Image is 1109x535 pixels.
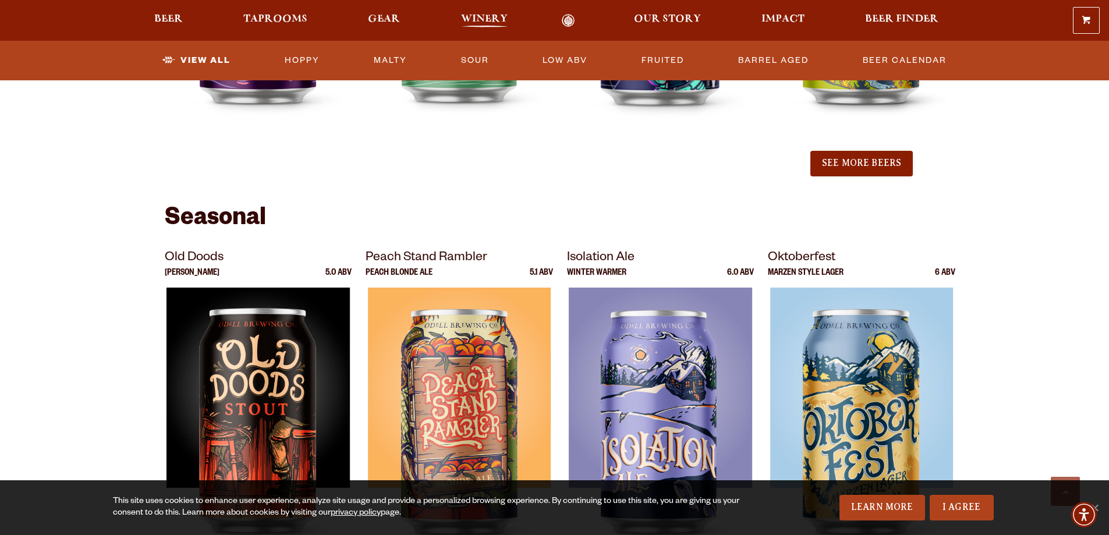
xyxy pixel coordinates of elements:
[280,47,324,74] a: Hoppy
[567,248,754,269] p: Isolation Ale
[626,14,708,27] a: Our Story
[935,269,955,288] p: 6 ABV
[768,248,955,269] p: Oktoberfest
[113,496,743,519] div: This site uses cookies to enhance user experience, analyze site usage and provide a personalized ...
[165,248,352,269] p: Old Doods
[754,14,812,27] a: Impact
[331,509,381,518] a: privacy policy
[147,14,190,27] a: Beer
[567,269,626,288] p: Winter Warmer
[453,14,515,27] a: Winery
[325,269,352,288] p: 5.0 ABV
[368,15,400,24] span: Gear
[1051,477,1080,506] a: Scroll to top
[768,269,844,288] p: Marzen Style Lager
[530,269,553,288] p: 5.1 ABV
[637,47,689,74] a: Fruited
[1071,502,1097,527] div: Accessibility Menu
[734,47,813,74] a: Barrel Aged
[456,47,494,74] a: Sour
[839,495,925,520] a: Learn More
[930,495,994,520] a: I Agree
[366,248,553,269] p: Peach Stand Rambler
[810,151,913,176] button: See More Beers
[538,47,592,74] a: Low ABV
[761,15,805,24] span: Impact
[461,15,508,24] span: Winery
[243,15,307,24] span: Taprooms
[165,269,219,288] p: [PERSON_NAME]
[236,14,315,27] a: Taprooms
[727,269,754,288] p: 6.0 ABV
[369,47,412,74] a: Malty
[366,269,433,288] p: Peach Blonde Ale
[360,14,408,27] a: Gear
[858,47,951,74] a: Beer Calendar
[165,206,945,234] h2: Seasonal
[634,15,701,24] span: Our Story
[865,15,938,24] span: Beer Finder
[158,47,235,74] a: View All
[858,14,946,27] a: Beer Finder
[154,15,183,24] span: Beer
[547,14,590,27] a: Odell Home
